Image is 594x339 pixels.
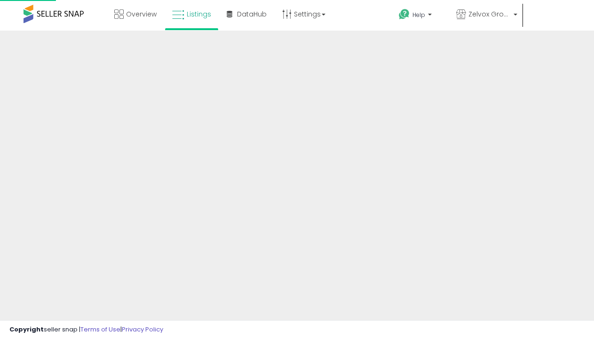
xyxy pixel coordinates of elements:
[187,9,211,19] span: Listings
[398,8,410,20] i: Get Help
[9,325,44,334] strong: Copyright
[391,1,448,31] a: Help
[126,9,157,19] span: Overview
[9,325,163,334] div: seller snap | |
[80,325,120,334] a: Terms of Use
[122,325,163,334] a: Privacy Policy
[237,9,267,19] span: DataHub
[468,9,511,19] span: Zelvox Group LLC
[412,11,425,19] span: Help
